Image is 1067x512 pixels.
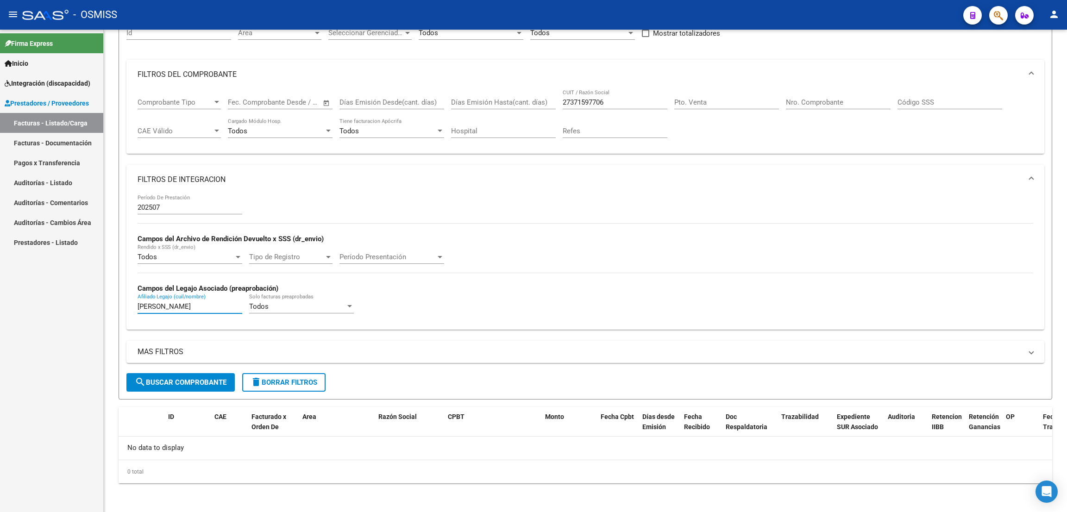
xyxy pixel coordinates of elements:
span: CPBT [448,413,464,420]
strong: Campos del Archivo de Rendición Devuelto x SSS (dr_envio) [138,235,324,243]
span: Area [238,29,313,37]
button: Open calendar [321,98,332,108]
span: Expediente SUR Asociado [837,413,878,431]
span: Auditoria [888,413,915,420]
mat-icon: menu [7,9,19,20]
div: FILTROS DE INTEGRACION [126,194,1044,329]
datatable-header-cell: OP [1002,407,1039,448]
span: Trazabilidad [781,413,819,420]
span: Fecha Recibido [684,413,710,431]
span: Retencion IIBB [932,413,962,431]
datatable-header-cell: Auditoria [884,407,928,448]
span: Tipo de Registro [249,253,324,261]
span: Borrar Filtros [251,378,317,387]
datatable-header-cell: Doc Respaldatoria [722,407,778,448]
mat-panel-title: FILTROS DE INTEGRACION [138,175,1022,185]
datatable-header-cell: ID [164,407,211,448]
span: Monto [545,413,564,420]
button: Buscar Comprobante [126,373,235,392]
mat-expansion-panel-header: MAS FILTROS [126,341,1044,363]
datatable-header-cell: CPBT [444,407,541,448]
span: Todos [228,127,247,135]
span: Todos [138,253,157,261]
button: Borrar Filtros [242,373,326,392]
span: Retención Ganancias [969,413,1000,431]
span: Razón Social [378,413,417,420]
strong: Campos del Legajo Asociado (preaprobación) [138,284,278,293]
div: 0 total [119,460,1052,483]
span: Firma Express [5,38,53,49]
span: Fecha Cpbt [601,413,634,420]
datatable-header-cell: Razón Social [375,407,444,448]
datatable-header-cell: Monto [541,407,597,448]
span: Días desde Emisión [642,413,675,431]
span: CAE [214,413,226,420]
span: ID [168,413,174,420]
span: Mostrar totalizadores [653,28,720,39]
datatable-header-cell: CAE [211,407,248,448]
span: Período Presentación [339,253,436,261]
div: No data to display [119,437,1052,460]
span: Comprobante Tipo [138,98,213,106]
span: Doc Respaldatoria [726,413,767,431]
span: CAE Válido [138,127,213,135]
mat-panel-title: MAS FILTROS [138,347,1022,357]
span: Buscar Comprobante [135,378,226,387]
span: Integración (discapacidad) [5,78,90,88]
datatable-header-cell: Fecha Recibido [680,407,722,448]
mat-icon: person [1048,9,1060,20]
span: Inicio [5,58,28,69]
datatable-header-cell: Retencion IIBB [928,407,965,448]
div: Open Intercom Messenger [1036,481,1058,503]
datatable-header-cell: Area [299,407,361,448]
datatable-header-cell: Fecha Cpbt [597,407,639,448]
mat-expansion-panel-header: FILTROS DE INTEGRACION [126,165,1044,194]
span: Seleccionar Gerenciador [328,29,403,37]
span: Area [302,413,316,420]
input: Fecha inicio [228,98,265,106]
span: Facturado x Orden De [251,413,286,431]
div: FILTROS DEL COMPROBANTE [126,89,1044,154]
span: Prestadores / Proveedores [5,98,89,108]
mat-icon: delete [251,376,262,387]
span: Todos [339,127,359,135]
input: Fecha fin [274,98,319,106]
span: OP [1006,413,1015,420]
span: Todos [249,302,269,311]
span: Todos [419,29,438,37]
datatable-header-cell: Facturado x Orden De [248,407,299,448]
mat-panel-title: FILTROS DEL COMPROBANTE [138,69,1022,80]
span: Todos [530,29,550,37]
span: - OSMISS [73,5,117,25]
datatable-header-cell: Trazabilidad [778,407,833,448]
datatable-header-cell: Expediente SUR Asociado [833,407,884,448]
mat-expansion-panel-header: FILTROS DEL COMPROBANTE [126,60,1044,89]
mat-icon: search [135,376,146,387]
datatable-header-cell: Retención Ganancias [965,407,1002,448]
datatable-header-cell: Días desde Emisión [639,407,680,448]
